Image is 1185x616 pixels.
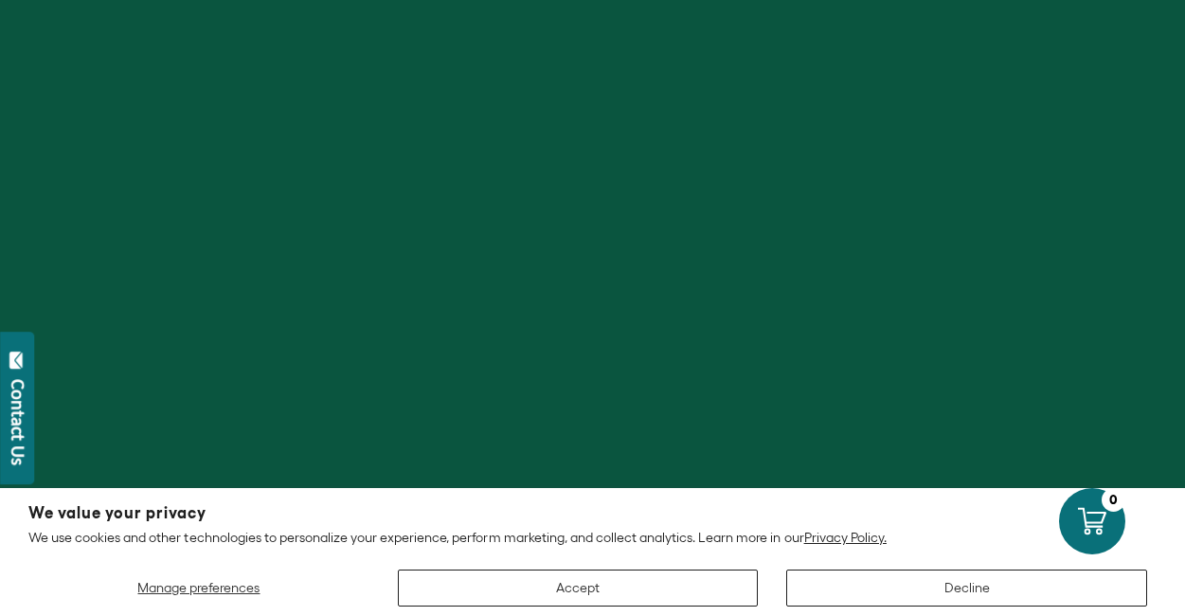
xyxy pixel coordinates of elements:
[1102,488,1125,512] div: 0
[137,580,260,595] span: Manage preferences
[804,530,887,545] a: Privacy Policy.
[9,379,27,465] div: Contact Us
[28,570,369,607] button: Manage preferences
[786,570,1147,607] button: Decline
[398,570,759,607] button: Accept
[28,505,1157,521] h2: We value your privacy
[28,529,1157,546] p: We use cookies and other technologies to personalize your experience, perform marketing, and coll...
